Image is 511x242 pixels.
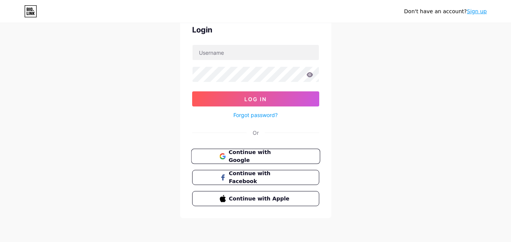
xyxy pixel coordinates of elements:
span: Log In [244,96,267,102]
span: Continue with Google [228,148,292,165]
div: Don't have an account? [404,8,487,15]
button: Continue with Google [191,149,320,164]
button: Continue with Apple [192,191,319,206]
div: Or [253,129,259,137]
span: Continue with Apple [229,195,291,203]
button: Continue with Facebook [192,170,319,185]
button: Log In [192,91,319,106]
a: Sign up [467,8,487,14]
a: Continue with Google [192,149,319,164]
div: Login [192,24,319,35]
input: Username [193,45,319,60]
a: Forgot password? [233,111,278,119]
span: Continue with Facebook [229,170,291,185]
